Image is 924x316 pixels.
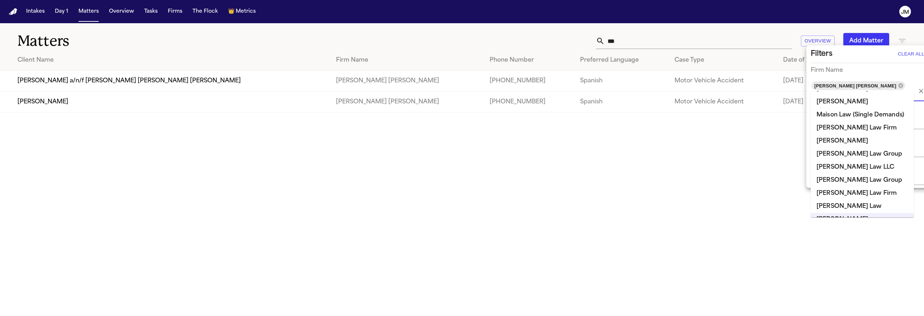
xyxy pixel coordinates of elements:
[811,108,914,122] li: Maison Law (Single Demands)
[811,213,914,235] li: [PERSON_NAME] [PERSON_NAME]
[811,187,914,200] li: [PERSON_NAME] Law Firm
[811,135,914,148] li: [PERSON_NAME]
[811,66,843,75] h3: Firm Name
[811,148,914,161] li: [PERSON_NAME] Law Group
[811,122,914,135] li: [PERSON_NAME] Law Firm
[811,48,832,60] h2: Filters
[811,82,899,90] span: [PERSON_NAME] [PERSON_NAME]
[811,95,914,108] li: [PERSON_NAME]
[811,81,905,90] div: [PERSON_NAME] [PERSON_NAME]
[811,174,914,187] li: [PERSON_NAME] Law Group
[811,161,914,174] li: [PERSON_NAME] Law LLC
[811,200,914,213] li: [PERSON_NAME] Law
